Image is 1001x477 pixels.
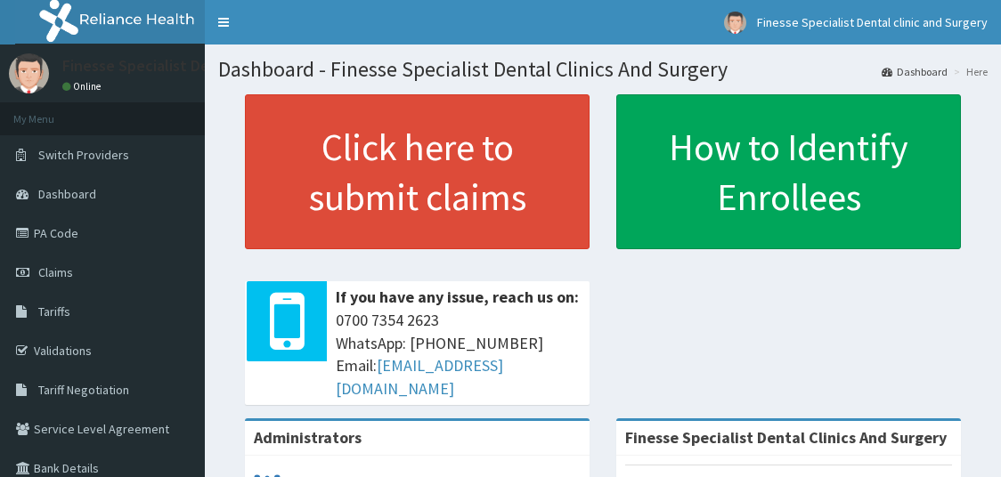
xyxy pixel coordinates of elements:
[336,309,581,400] span: 0700 7354 2623 WhatsApp: [PHONE_NUMBER] Email:
[38,382,129,398] span: Tariff Negotiation
[38,147,129,163] span: Switch Providers
[949,64,988,79] li: Here
[38,264,73,280] span: Claims
[62,58,364,74] p: Finesse Specialist Dental clinic and Surgery
[616,94,961,249] a: How to Identify Enrollees
[757,14,988,30] span: Finesse Specialist Dental clinic and Surgery
[625,427,947,448] strong: Finesse Specialist Dental Clinics And Surgery
[218,58,988,81] h1: Dashboard - Finesse Specialist Dental Clinics And Surgery
[38,186,96,202] span: Dashboard
[336,287,579,307] b: If you have any issue, reach us on:
[724,12,746,34] img: User Image
[882,64,948,79] a: Dashboard
[38,303,70,319] span: Tariffs
[254,427,362,448] b: Administrators
[336,355,503,399] a: [EMAIL_ADDRESS][DOMAIN_NAME]
[62,80,105,93] a: Online
[9,53,49,93] img: User Image
[245,94,590,249] a: Click here to submit claims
